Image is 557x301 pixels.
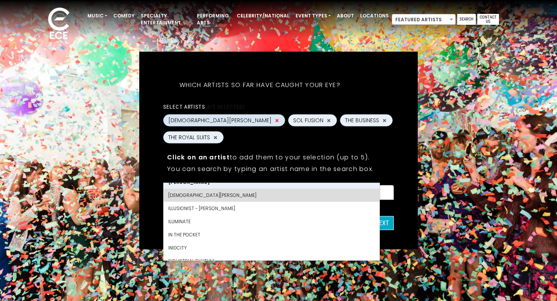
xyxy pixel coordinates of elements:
span: SOL FUSION [293,116,323,125]
li: iLuminate [164,215,379,228]
button: Next [370,216,394,230]
a: Search [457,14,476,25]
a: Event Types [292,9,334,22]
a: Celebrity/National [234,9,292,22]
span: [DEMOGRAPHIC_DATA][PERSON_NAME] [168,116,272,125]
a: Contact Us [477,14,499,25]
button: Remove THE ROYAL SUITS [212,134,219,141]
label: Select artists [163,103,245,110]
button: Remove SOL FUSION [326,117,332,124]
a: Specialty Entertainment [138,9,194,29]
a: Comedy [110,9,138,22]
li: In10City [164,241,379,255]
span: (4/5 selected) [205,104,245,110]
strong: Click on an artist [167,153,230,162]
li: Illusionist - [PERSON_NAME] [164,202,379,215]
a: About [334,9,357,22]
span: THE BUSINESS [345,116,379,125]
span: Featured Artists [392,14,455,25]
li: [DEMOGRAPHIC_DATA][PERSON_NAME] [164,189,379,202]
li: In The Pocket [164,228,379,241]
button: Remove THE BUSINESS [381,117,388,124]
a: Performing Arts [194,9,234,29]
img: ece_new_logo_whitev2-1.png [39,5,78,43]
p: to add them to your selection (up to 5). [167,152,390,162]
a: Music [84,9,110,22]
span: Featured Artists [392,14,456,25]
button: Remove Iliza Shlesinger [274,117,280,124]
li: Industrial Rhythm [164,255,379,268]
p: You can search by typing an artist name in the search box. [167,164,390,174]
span: THE ROYAL SUITS [168,133,210,142]
a: Locations [357,9,392,22]
h5: Which artists so far have caught your eye? [163,71,357,99]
